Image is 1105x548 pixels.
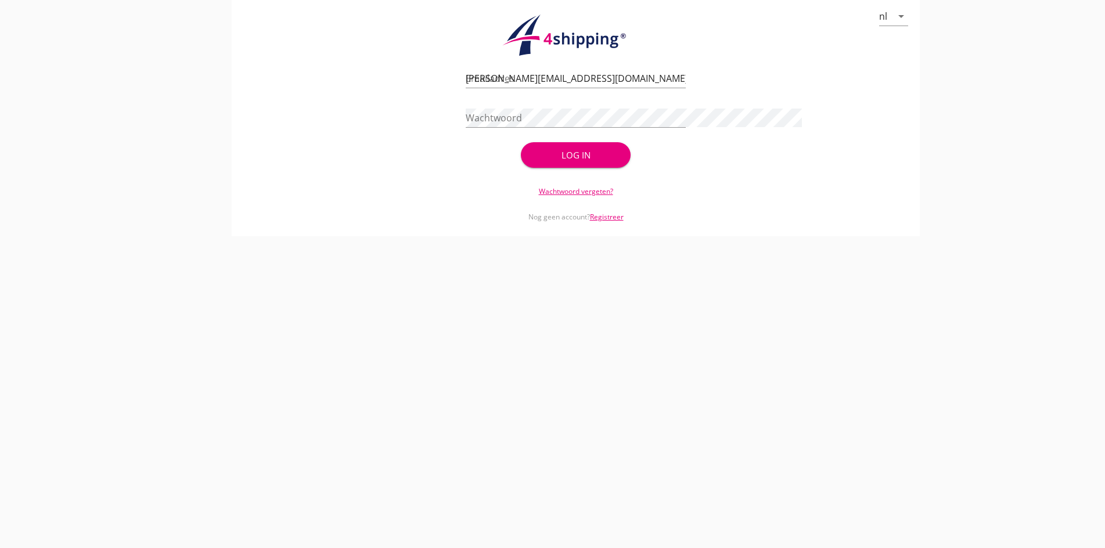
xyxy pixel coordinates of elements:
img: logo.1f945f1d.svg [501,14,652,57]
input: Emailadres [466,69,686,88]
div: Nog geen account? [466,197,686,222]
a: Registreer [590,212,624,222]
div: nl [879,11,887,21]
a: Wachtwoord vergeten? [539,186,613,196]
div: Log in [539,149,613,162]
i: arrow_drop_down [894,9,908,23]
button: Log in [521,142,631,168]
